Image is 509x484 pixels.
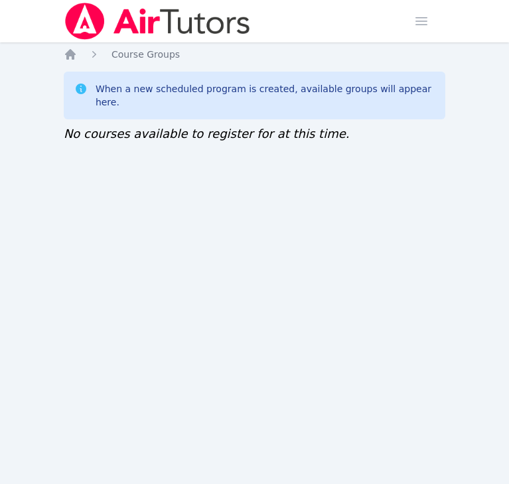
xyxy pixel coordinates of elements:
img: Air Tutors [64,3,252,40]
a: Course Groups [111,48,180,61]
span: No courses available to register for at this time. [64,127,350,141]
span: Course Groups [111,49,180,60]
div: When a new scheduled program is created, available groups will appear here. [96,82,435,109]
nav: Breadcrumb [64,48,445,61]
